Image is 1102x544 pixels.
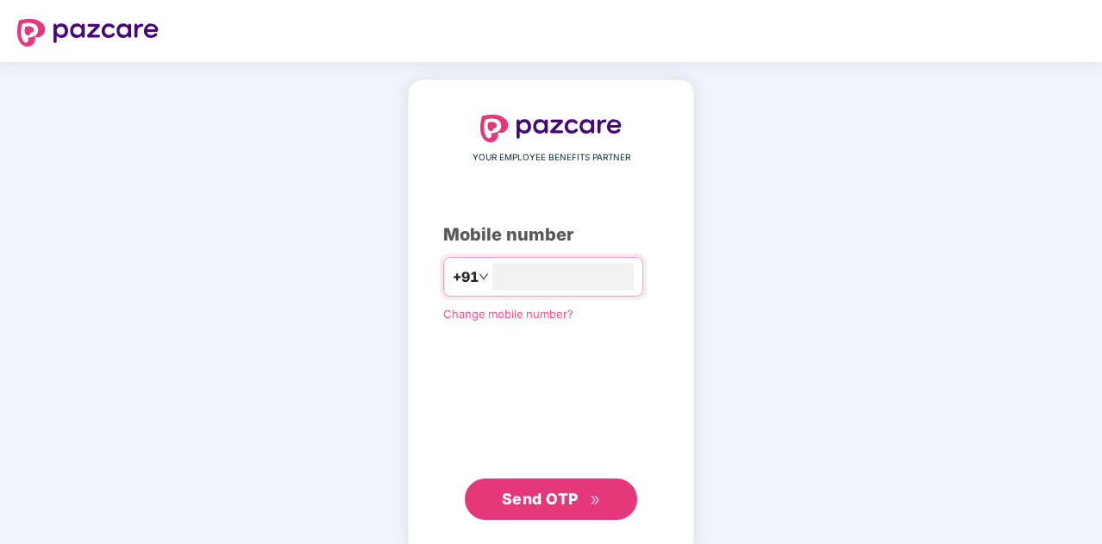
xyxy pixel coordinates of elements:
button: Send OTPdouble-right [465,478,637,520]
span: Send OTP [502,490,579,508]
div: Mobile number [443,222,659,248]
span: +91 [453,266,479,288]
span: double-right [590,495,601,506]
img: logo [480,115,622,142]
span: YOUR EMPLOYEE BENEFITS PARTNER [473,151,630,165]
span: down [479,272,489,282]
img: logo [17,19,159,47]
a: Change mobile number? [443,307,573,321]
